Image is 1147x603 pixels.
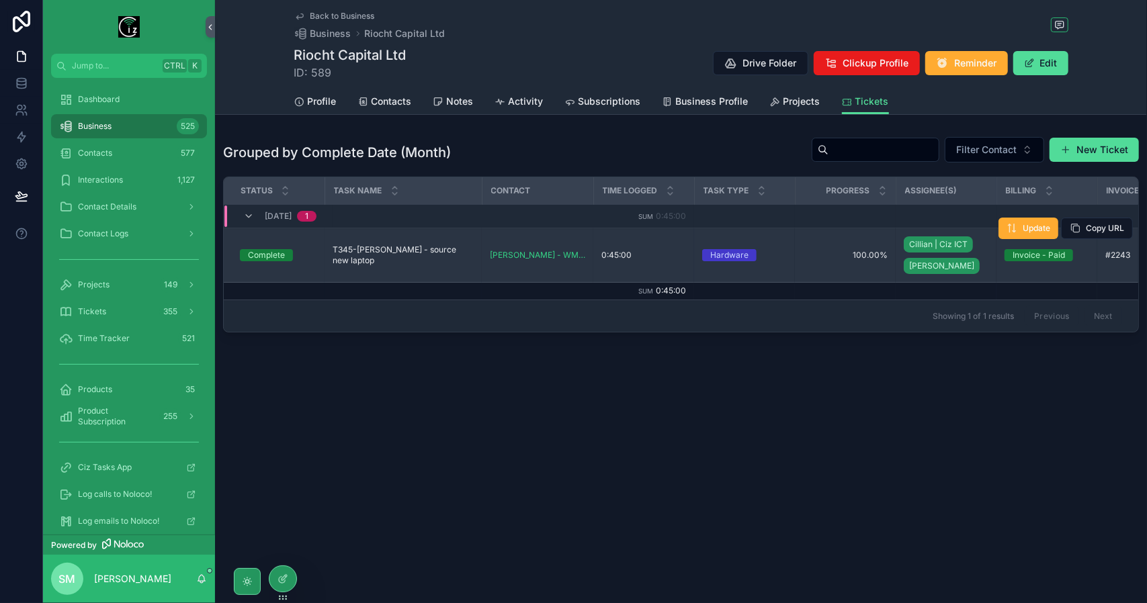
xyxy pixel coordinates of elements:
a: Invoice - Paid [1005,249,1089,261]
span: Contact [491,185,531,196]
div: 525 [177,118,199,134]
a: 0:45:00 [601,250,686,261]
span: Contacts [78,148,112,158]
span: Task Type [704,185,749,196]
span: Assignee(s) [905,185,958,196]
span: Reminder [955,56,997,70]
a: 100.00% [803,250,888,261]
a: Interactions1,127 [51,168,207,192]
button: Clickup Profile [814,51,920,75]
a: T345-[PERSON_NAME] - source new laptop [333,244,474,266]
a: Hardware [702,249,787,261]
span: 0:45:00 [656,285,686,295]
p: [PERSON_NAME] [94,572,171,586]
a: Business Profile [663,89,749,116]
span: Business [310,27,351,40]
img: App logo [118,16,140,38]
a: Subscriptions [565,89,641,116]
div: Invoice - Paid [1013,249,1065,261]
h1: Riocht Capital Ltd [294,46,407,64]
div: Hardware [710,249,749,261]
span: ID: 589 [294,64,407,81]
span: Contact Details [78,201,136,212]
small: Sum [638,287,653,295]
span: Log emails to Noloco! [78,516,159,526]
span: Copy URL [1086,223,1124,234]
span: #2243 [1105,250,1130,261]
span: Interactions [78,175,123,185]
button: Select Button [945,137,1044,163]
span: Task Name [334,185,382,196]
a: Products35 [51,377,207,402]
span: Contact Logs [78,228,128,239]
span: 0:45:00 [656,211,686,221]
a: Contact Details [51,195,207,219]
span: Tickets [78,306,106,317]
a: Riocht Capital Ltd [365,27,445,40]
a: Powered by [43,535,215,555]
a: Activity [495,89,544,116]
a: Back to Business [294,11,375,21]
span: Projects [783,95,820,108]
div: 1 [305,211,308,222]
span: Update [1023,223,1050,234]
a: Tickets355 [51,299,207,324]
small: Sum [638,213,653,220]
div: Complete [248,249,285,261]
span: SM [59,571,76,587]
span: [DATE] [265,211,292,222]
a: Contacts577 [51,141,207,165]
span: Tickets [855,95,889,108]
a: Complete [240,249,316,261]
span: Powered by [51,540,97,551]
h1: Grouped by Complete Date (Month) [223,143,451,162]
span: Progress [826,185,870,196]
span: Jump to... [72,60,157,71]
span: Dashboard [78,94,120,105]
span: Showing 1 of 1 results [933,311,1014,322]
a: Product Subscription255 [51,404,207,428]
span: Clickup Profile [843,56,909,70]
a: Tickets [842,89,889,115]
span: Billing [1006,185,1037,196]
span: [PERSON_NAME] [909,261,974,271]
a: Contact Logs [51,222,207,246]
span: Subscriptions [579,95,641,108]
span: Notes [447,95,474,108]
button: New Ticket [1050,138,1139,162]
a: Business525 [51,114,207,138]
span: Back to Business [310,11,375,21]
div: 255 [159,408,181,424]
a: Log emails to Noloco! [51,509,207,533]
a: [PERSON_NAME] - WMGC [490,250,585,261]
span: 0:45:00 [601,250,632,261]
span: Business [78,121,112,132]
button: Edit [1013,51,1068,75]
span: Products [78,384,112,395]
a: Log calls to Noloco! [51,482,207,506]
span: Business Profile [676,95,749,108]
div: 149 [160,277,181,293]
button: Reminder [925,51,1008,75]
div: 355 [159,304,181,320]
span: Contacts [372,95,412,108]
button: Jump to...CtrlK [51,54,207,78]
span: Filter Contact [956,143,1017,156]
span: Projects [78,279,110,290]
span: Ctrl [163,59,187,73]
span: Time Logged [603,185,658,196]
a: Time Tracker521 [51,326,207,351]
a: Projects [770,89,820,116]
span: Log calls to Noloco! [78,489,152,500]
a: Business [294,27,351,40]
a: Dashboard [51,87,207,111]
a: Profile [294,89,337,116]
div: 521 [178,330,199,346]
span: Activity [509,95,544,108]
button: Update [999,218,1058,239]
